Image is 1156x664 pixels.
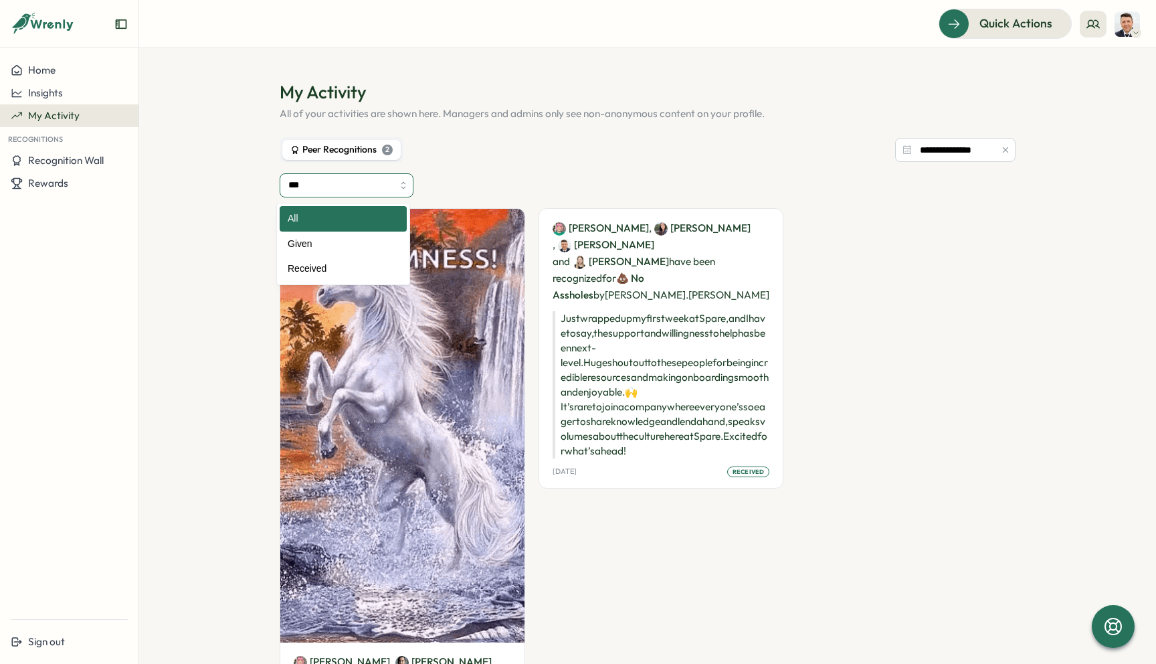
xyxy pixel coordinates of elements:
span: Home [28,64,56,76]
a: Matt Savel[PERSON_NAME] [558,238,654,252]
span: Recognition Wall [28,154,104,167]
h1: My Activity [280,80,1016,104]
span: My Activity [28,109,80,122]
div: Received [280,256,407,282]
button: Quick Actions [939,9,1072,38]
span: Quick Actions [979,15,1052,32]
p: Just wrapped up my first week at Spare, and I have to say, the support and willingness to help ha... [553,311,770,459]
div: Peer Recognitions [290,143,393,157]
span: , [649,220,751,236]
a: Destani Engel[PERSON_NAME] [553,221,649,236]
p: [DATE] [553,467,577,476]
div: 2 [382,145,393,155]
div: Given [280,232,407,257]
img: Matt Savel [558,239,571,252]
div: All [280,206,407,232]
span: Rewards [28,177,68,189]
a: Sarah McCurrach[PERSON_NAME] [573,254,669,269]
img: Recognition Image [280,209,524,643]
span: Sign out [28,635,65,648]
img: Destani Engel [553,222,566,236]
span: for [602,272,616,284]
img: Sarah McCurrach [573,256,586,269]
img: Matt Savel [1115,11,1140,37]
button: Expand sidebar [114,17,128,31]
img: Dani Wheatley [654,222,668,236]
span: , [553,236,654,253]
p: All of your activities are shown here. Managers and admins only see non-anonymous content on your... [280,106,1016,121]
span: received [733,467,765,477]
a: Dani Wheatley[PERSON_NAME] [654,221,751,236]
p: have been recognized by [PERSON_NAME].[PERSON_NAME] [553,220,770,303]
span: Insights [28,86,63,99]
span: and [553,254,570,269]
